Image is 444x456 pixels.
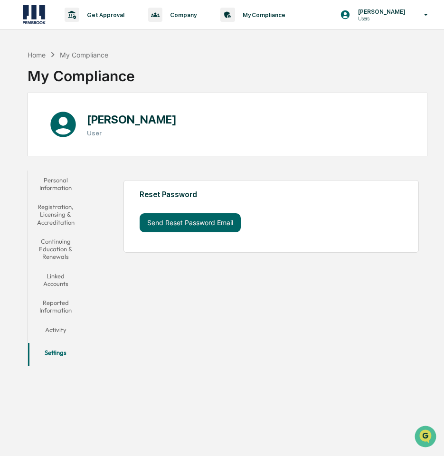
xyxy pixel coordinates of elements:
[60,51,108,59] div: My Compliance
[28,171,84,366] div: secondary tabs example
[94,161,115,168] span: Pylon
[6,134,64,151] a: 🔎Data Lookup
[32,82,120,90] div: We're available if you need us!
[25,43,157,53] input: Clear
[161,76,173,87] button: Start new chat
[28,266,84,294] button: Linked Accounts
[19,138,60,147] span: Data Lookup
[23,5,46,24] img: logo
[28,171,84,198] button: Personal Information
[162,11,201,19] p: Company
[6,116,65,133] a: 🖐️Preclearance
[79,11,129,19] p: Get Approval
[69,121,76,128] div: 🗄️
[87,129,177,137] h3: User
[28,51,46,59] div: Home
[28,232,84,266] button: Continuing Education & Renewals
[140,190,350,199] div: Reset Password
[350,8,410,15] p: [PERSON_NAME]
[414,425,439,450] iframe: Open customer support
[32,73,156,82] div: Start new chat
[350,15,410,22] p: Users
[235,11,290,19] p: My Compliance
[28,197,84,232] button: Registration, Licensing & Accreditation
[9,139,17,146] div: 🔎
[28,293,84,320] button: Reported Information
[67,161,115,168] a: Powered byPylon
[9,20,173,35] p: How can we help?
[19,120,61,129] span: Preclearance
[9,73,27,90] img: 1746055101610-c473b297-6a78-478c-a979-82029cc54cd1
[140,213,241,232] button: Send Reset Password Email
[28,343,84,366] button: Settings
[78,120,118,129] span: Attestations
[87,113,177,126] h1: [PERSON_NAME]
[28,60,135,85] div: My Compliance
[65,116,122,133] a: 🗄️Attestations
[28,320,84,343] button: Activity
[9,121,17,128] div: 🖐️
